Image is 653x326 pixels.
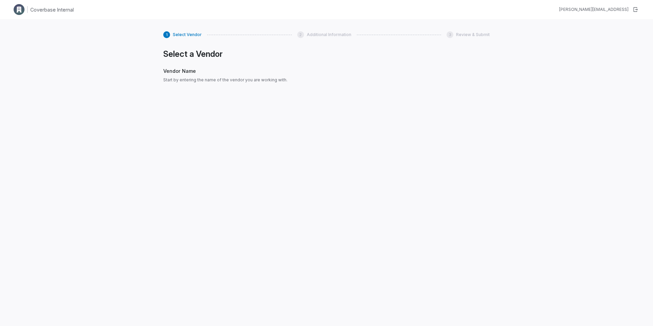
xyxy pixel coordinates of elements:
[14,4,24,15] img: Clerk Logo
[297,31,304,38] div: 2
[163,67,377,75] span: Vendor Name
[447,31,453,38] div: 3
[163,49,377,59] h1: Select a Vendor
[559,7,629,12] div: [PERSON_NAME][EMAIL_ADDRESS]
[163,77,377,83] span: Start by entering the name of the vendor you are working with.
[173,32,202,37] span: Select Vendor
[456,32,490,37] span: Review & Submit
[30,6,74,13] h1: Coverbase Internal
[163,31,170,38] div: 1
[307,32,351,37] span: Additional Information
